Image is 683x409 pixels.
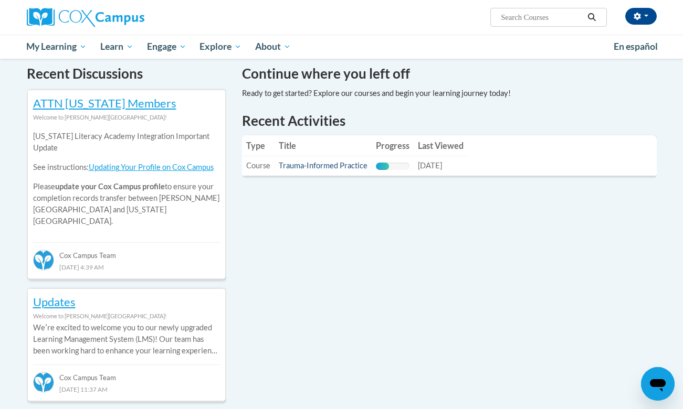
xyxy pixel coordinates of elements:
[20,35,94,59] a: My Learning
[27,8,226,27] a: Cox Campus
[33,123,220,235] div: Please to ensure your completion records transfer between [PERSON_NAME][GEOGRAPHIC_DATA] and [US_...
[55,182,165,191] b: update your Cox Campus profile
[33,242,220,261] div: Cox Campus Team
[33,364,220,383] div: Cox Campus Team
[33,162,220,173] p: See instructions:
[248,35,298,59] a: About
[625,8,657,25] button: Account Settings
[242,111,657,130] h1: Recent Activities
[193,35,248,59] a: Explore
[418,161,442,170] span: [DATE]
[279,161,367,170] a: Trauma-Informed Practice
[27,63,226,84] h4: Recent Discussions
[140,35,193,59] a: Engage
[607,36,665,58] a: En español
[584,11,600,24] button: Search
[33,261,220,273] div: [DATE] 4:39 AM
[500,11,584,24] input: Search Courses
[33,96,176,110] a: ATTN [US_STATE] Members
[246,161,270,170] span: Course
[89,163,214,171] a: Updating Your Profile on Cox Campus
[33,372,54,393] img: Cox Campus Team
[33,250,54,271] img: Cox Campus Team
[93,35,140,59] a: Learn
[242,63,657,84] h4: Continue where you left off
[255,40,291,53] span: About
[100,40,133,53] span: Learn
[199,40,241,53] span: Explore
[147,40,186,53] span: Engage
[33,322,220,357] p: Weʹre excited to welcome you to our newly upgraded Learning Management System (LMS)! Our team has...
[372,135,414,156] th: Progress
[27,8,144,27] img: Cox Campus
[33,295,76,309] a: Updates
[414,135,468,156] th: Last Viewed
[376,163,390,170] div: Progress, %
[33,383,220,395] div: [DATE] 11:37 AM
[275,135,372,156] th: Title
[11,35,673,59] div: Main menu
[33,112,220,123] div: Welcome to [PERSON_NAME][GEOGRAPHIC_DATA]!
[33,310,220,322] div: Welcome to [PERSON_NAME][GEOGRAPHIC_DATA]!
[26,40,87,53] span: My Learning
[641,367,675,401] iframe: Button to launch messaging window
[33,131,220,154] p: [US_STATE] Literacy Academy Integration Important Update
[242,135,275,156] th: Type
[614,41,658,52] span: En español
